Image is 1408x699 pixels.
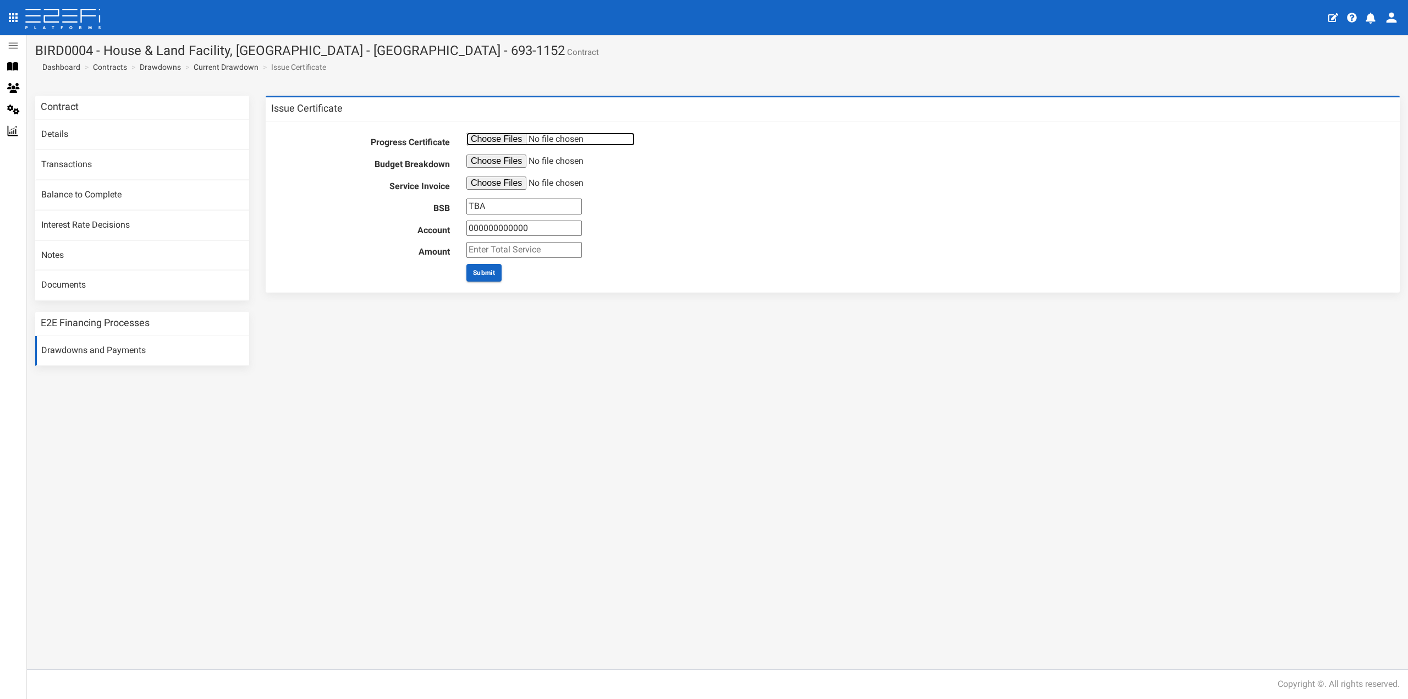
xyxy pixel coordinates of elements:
[35,336,249,366] a: Drawdowns and Payments
[271,133,458,149] label: Progress Certificate
[41,318,150,328] h3: E2E Financing Processes
[35,120,249,150] a: Details
[260,62,326,73] li: Issue Certificate
[271,199,458,215] label: BSB
[140,62,181,73] a: Drawdowns
[35,271,249,300] a: Documents
[35,43,1400,58] h1: BIRD0004 - House & Land Facility, [GEOGRAPHIC_DATA] - [GEOGRAPHIC_DATA] - 693-1152
[93,62,127,73] a: Contracts
[35,180,249,210] a: Balance to Complete
[271,242,458,258] label: Amount
[1278,678,1400,691] div: Copyright ©. All rights reserved.
[466,264,502,282] button: Submit
[271,155,458,171] label: Budget Breakdown
[35,150,249,180] a: Transactions
[41,102,79,112] h3: Contract
[194,62,258,73] a: Current Drawdown
[271,221,458,237] label: Account
[271,103,343,113] h3: Issue Certificate
[35,211,249,240] a: Interest Rate Decisions
[38,62,80,73] a: Dashboard
[466,199,582,214] input: Enter BSB
[38,63,80,71] span: Dashboard
[35,241,249,271] a: Notes
[466,221,582,236] input: Enter Account Number
[271,177,458,193] label: Service Invoice
[466,242,582,258] input: Enter Total Service
[565,48,599,57] small: Contract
